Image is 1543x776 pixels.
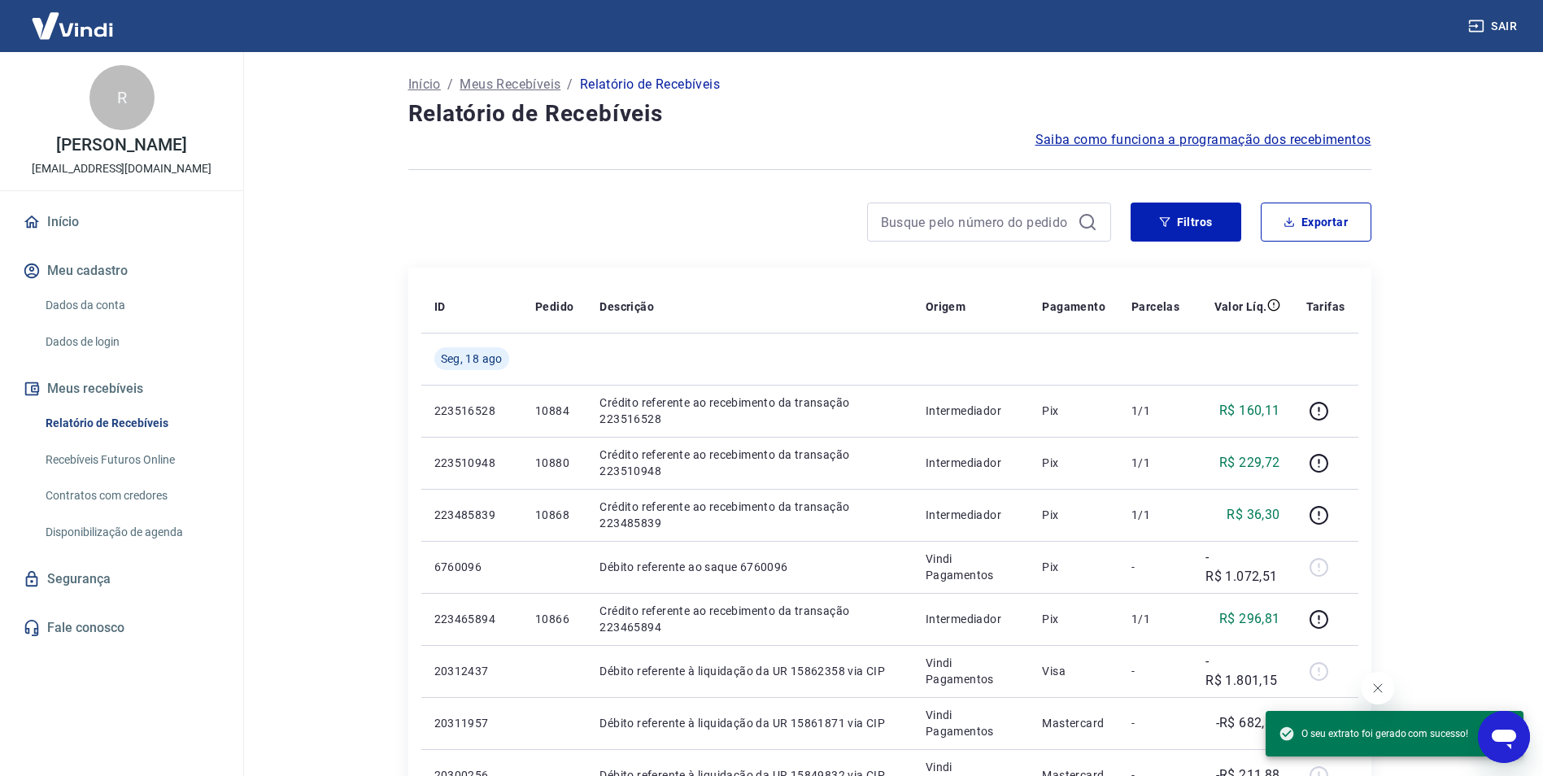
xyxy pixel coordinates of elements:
[1306,299,1345,315] p: Tarifas
[434,507,509,523] p: 223485839
[39,407,224,440] a: Relatório de Recebíveis
[535,455,573,471] p: 10880
[1214,299,1267,315] p: Valor Líq.
[926,611,1017,627] p: Intermediador
[926,707,1017,739] p: Vindi Pagamentos
[434,663,509,679] p: 20312437
[1478,711,1530,763] iframe: Botão para abrir a janela de mensagens
[1042,403,1105,419] p: Pix
[599,299,654,315] p: Descrição
[599,715,899,731] p: Débito referente à liquidação da UR 15861871 via CIP
[1035,130,1371,150] a: Saiba como funciona a programação dos recebimentos
[1042,663,1105,679] p: Visa
[20,1,125,50] img: Vindi
[20,371,224,407] button: Meus recebíveis
[1131,403,1179,419] p: 1/1
[434,403,509,419] p: 223516528
[39,443,224,477] a: Recebíveis Futuros Online
[20,253,224,289] button: Meu cadastro
[434,559,509,575] p: 6760096
[926,299,965,315] p: Origem
[1042,507,1105,523] p: Pix
[39,289,224,322] a: Dados da conta
[1042,299,1105,315] p: Pagamento
[1219,401,1280,421] p: R$ 160,11
[56,137,186,154] p: [PERSON_NAME]
[1131,715,1179,731] p: -
[926,655,1017,687] p: Vindi Pagamentos
[1131,611,1179,627] p: 1/1
[1042,715,1105,731] p: Mastercard
[567,75,573,94] p: /
[1279,726,1468,742] span: O seu extrato foi gerado com sucesso!
[1131,203,1241,242] button: Filtros
[1219,453,1280,473] p: R$ 229,72
[1131,559,1179,575] p: -
[599,447,899,479] p: Crédito referente ao recebimento da transação 223510948
[599,499,899,531] p: Crédito referente ao recebimento da transação 223485839
[434,299,446,315] p: ID
[1205,652,1279,691] p: -R$ 1.801,15
[1216,713,1280,733] p: -R$ 682,36
[926,455,1017,471] p: Intermediador
[408,75,441,94] a: Início
[1131,663,1179,679] p: -
[434,611,509,627] p: 223465894
[1042,455,1105,471] p: Pix
[535,299,573,315] p: Pedido
[1261,203,1371,242] button: Exportar
[881,210,1071,234] input: Busque pelo número do pedido
[1131,507,1179,523] p: 1/1
[599,603,899,635] p: Crédito referente ao recebimento da transação 223465894
[926,403,1017,419] p: Intermediador
[460,75,560,94] a: Meus Recebíveis
[1219,609,1280,629] p: R$ 296,81
[20,610,224,646] a: Fale conosco
[10,11,137,24] span: Olá! Precisa de ajuda?
[434,715,509,731] p: 20311957
[1227,505,1279,525] p: R$ 36,30
[441,351,503,367] span: Seg, 18 ago
[535,507,573,523] p: 10868
[1465,11,1523,41] button: Sair
[447,75,453,94] p: /
[535,611,573,627] p: 10866
[599,395,899,427] p: Crédito referente ao recebimento da transação 223516528
[39,325,224,359] a: Dados de login
[434,455,509,471] p: 223510948
[599,559,899,575] p: Débito referente ao saque 6760096
[1131,299,1179,315] p: Parcelas
[1042,559,1105,575] p: Pix
[39,479,224,512] a: Contratos com credores
[1131,455,1179,471] p: 1/1
[926,507,1017,523] p: Intermediador
[20,204,224,240] a: Início
[1042,611,1105,627] p: Pix
[408,98,1371,130] h4: Relatório de Recebíveis
[89,65,155,130] div: R
[535,403,573,419] p: 10884
[1362,672,1394,704] iframe: Fechar mensagem
[926,551,1017,583] p: Vindi Pagamentos
[1205,547,1279,586] p: -R$ 1.072,51
[32,160,211,177] p: [EMAIL_ADDRESS][DOMAIN_NAME]
[580,75,720,94] p: Relatório de Recebíveis
[20,561,224,597] a: Segurança
[39,516,224,549] a: Disponibilização de agenda
[599,663,899,679] p: Débito referente à liquidação da UR 15862358 via CIP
